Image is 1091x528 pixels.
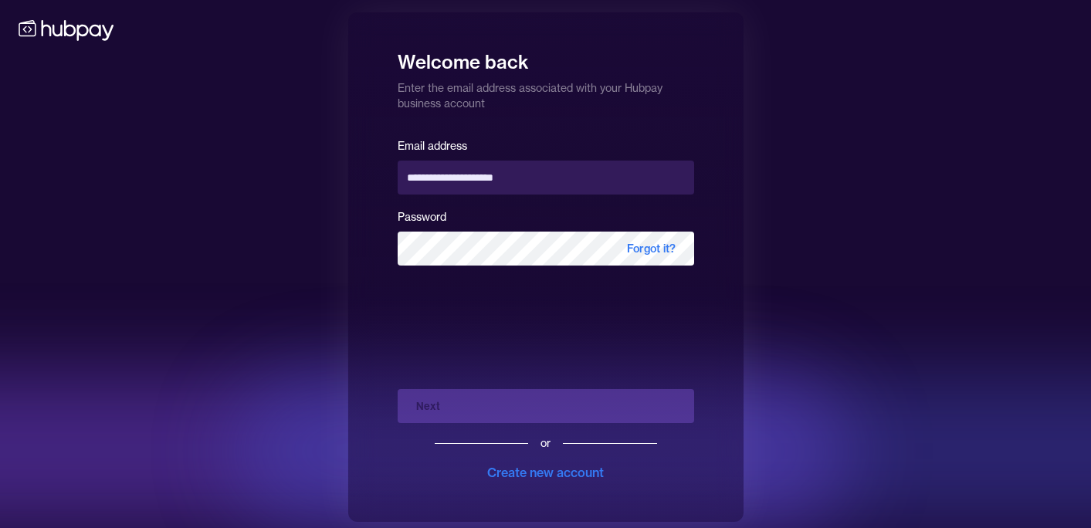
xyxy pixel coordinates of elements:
[398,139,467,153] label: Email address
[540,435,551,451] div: or
[398,210,446,224] label: Password
[487,463,604,482] div: Create new account
[398,74,694,111] p: Enter the email address associated with your Hubpay business account
[608,232,694,266] span: Forgot it?
[398,40,694,74] h1: Welcome back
